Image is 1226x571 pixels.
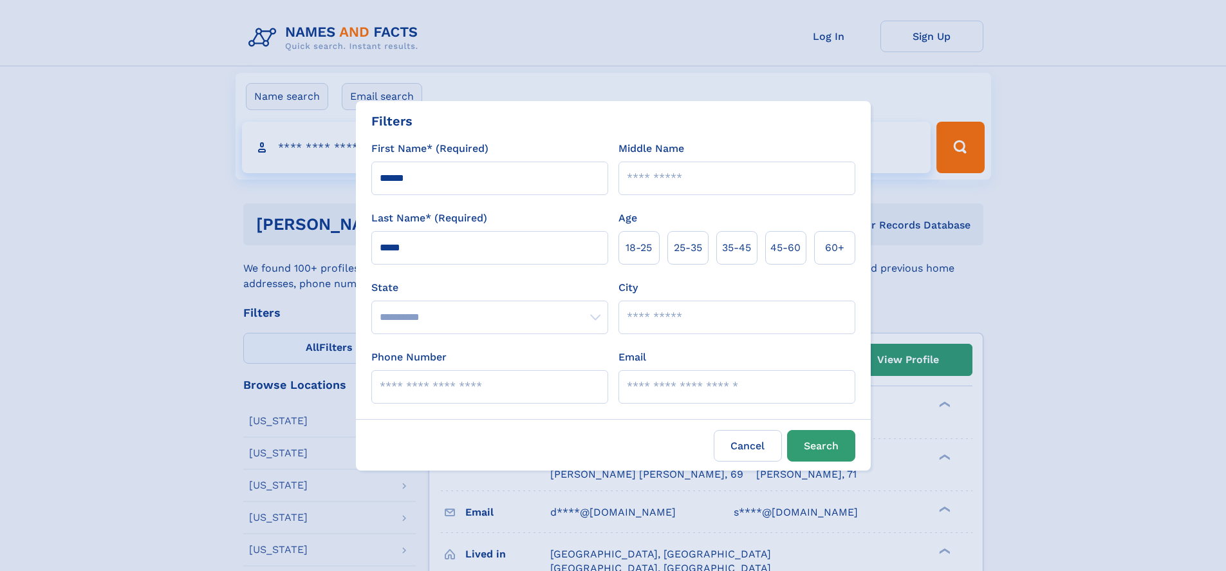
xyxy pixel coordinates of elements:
label: Email [618,350,646,365]
label: Age [618,211,637,226]
label: First Name* (Required) [371,141,488,156]
span: 60+ [825,240,844,256]
label: Last Name* (Required) [371,211,487,226]
div: Filters [371,111,413,131]
span: 35‑45 [722,240,751,256]
label: State [371,280,608,295]
span: 45‑60 [770,240,801,256]
span: 18‑25 [626,240,652,256]
span: 25‑35 [674,240,702,256]
label: Phone Number [371,350,447,365]
button: Search [787,430,855,462]
label: Cancel [714,430,782,462]
label: Middle Name [618,141,684,156]
label: City [618,280,638,295]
